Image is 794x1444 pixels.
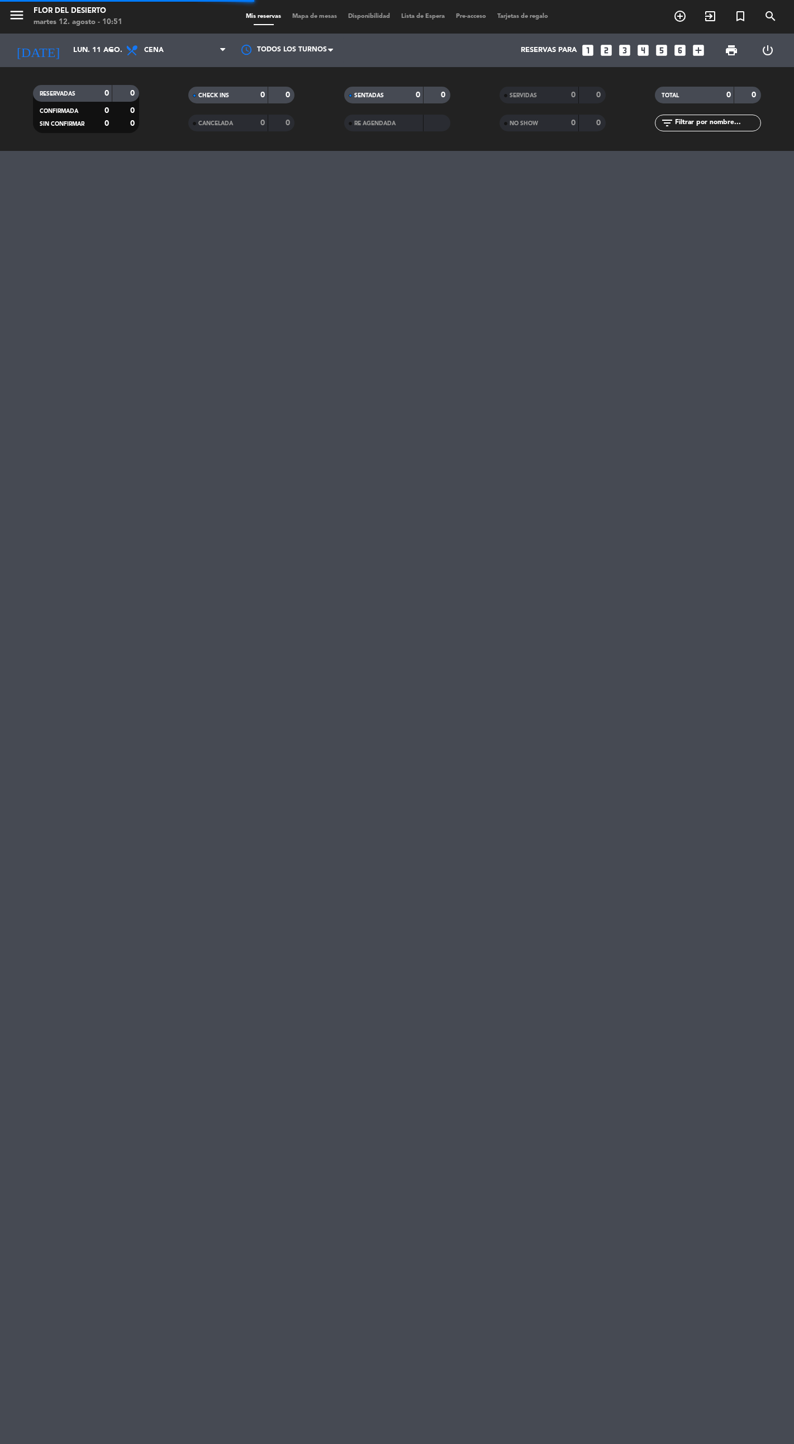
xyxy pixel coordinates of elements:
[703,10,717,23] i: exit_to_app
[416,91,420,99] strong: 0
[726,91,731,99] strong: 0
[40,91,75,97] span: RESERVADAS
[581,43,595,58] i: looks_one
[673,43,687,58] i: looks_6
[130,107,137,115] strong: 0
[144,46,164,54] span: Cena
[130,89,137,97] strong: 0
[662,93,679,98] span: TOTAL
[691,43,706,58] i: add_box
[596,91,603,99] strong: 0
[104,89,109,97] strong: 0
[260,119,265,127] strong: 0
[636,43,650,58] i: looks_4
[343,13,396,20] span: Disponibilidad
[104,120,109,127] strong: 0
[198,121,233,126] span: CANCELADA
[599,43,614,58] i: looks_two
[674,117,760,129] input: Filtrar por nombre...
[286,119,292,127] strong: 0
[617,43,632,58] i: looks_3
[521,46,577,55] span: Reservas para
[764,10,777,23] i: search
[287,13,343,20] span: Mapa de mesas
[571,91,576,99] strong: 0
[673,10,687,23] i: add_circle_outline
[752,91,758,99] strong: 0
[34,17,122,28] div: martes 12. agosto - 10:51
[40,108,78,114] span: CONFIRMADA
[660,116,674,130] i: filter_list
[104,107,109,115] strong: 0
[761,44,774,57] i: power_settings_new
[104,44,117,57] i: arrow_drop_down
[130,120,137,127] strong: 0
[492,13,554,20] span: Tarjetas de regalo
[8,7,25,27] button: menu
[441,91,448,99] strong: 0
[354,93,384,98] span: SENTADAS
[240,13,287,20] span: Mis reservas
[8,38,68,63] i: [DATE]
[654,43,669,58] i: looks_5
[8,7,25,23] i: menu
[260,91,265,99] strong: 0
[450,13,492,20] span: Pre-acceso
[596,119,603,127] strong: 0
[725,44,738,57] span: print
[510,93,537,98] span: SERVIDAS
[40,121,84,127] span: SIN CONFIRMAR
[198,93,229,98] span: CHECK INS
[510,121,538,126] span: NO SHOW
[286,91,292,99] strong: 0
[34,6,122,17] div: FLOR DEL DESIERTO
[749,34,786,67] div: LOG OUT
[571,119,576,127] strong: 0
[734,10,747,23] i: turned_in_not
[396,13,450,20] span: Lista de Espera
[354,121,396,126] span: RE AGENDADA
